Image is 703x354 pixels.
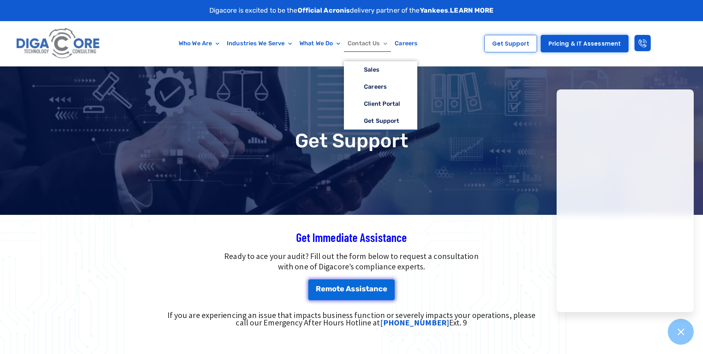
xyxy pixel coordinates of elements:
a: Careers [391,35,421,52]
a: Careers [344,78,417,95]
a: Industries We Serve [223,35,296,52]
span: n [374,285,378,292]
span: e [340,285,344,292]
a: Sales [344,61,417,78]
a: Get Support [344,112,417,130]
span: a [369,285,374,292]
a: Get Support [484,35,537,52]
span: Get Support [492,41,529,46]
h1: Get Support [4,131,699,150]
a: What We Do [296,35,344,52]
span: e [383,285,387,292]
iframe: Chatgenie Messenger [557,89,694,312]
a: Client Portal [344,95,417,112]
a: Remote Assistance [308,279,395,300]
span: m [325,285,332,292]
a: Who We Are [175,35,223,52]
p: Ready to ace your audit? Fill out the form below to request a consultation with one of Digacore’s... [115,251,589,272]
div: If you are experiencing an issue that impacts business function or severely impacts your operatio... [162,311,541,326]
span: t [366,285,369,292]
span: o [332,285,336,292]
span: e [321,285,325,292]
span: Get Immediate Assistance [296,230,407,244]
span: R [316,285,321,292]
span: A [346,285,351,292]
span: s [351,285,355,292]
span: t [336,285,340,292]
ul: Contact Us [344,61,417,130]
a: Pricing & IT Assessment [541,35,629,52]
nav: Menu [138,35,458,52]
span: Pricing & IT Assessment [548,41,621,46]
strong: Yankees [420,6,448,14]
strong: Official Acronis [298,6,350,14]
img: Digacore logo 1 [14,25,103,62]
a: Contact Us [344,35,391,52]
a: [PHONE_NUMBER] [380,317,449,328]
span: i [359,285,362,292]
p: Digacore is excited to be the delivery partner of the . [209,6,494,16]
a: LEARN MORE [450,6,494,14]
span: s [355,285,359,292]
span: s [362,285,366,292]
span: c [378,285,383,292]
